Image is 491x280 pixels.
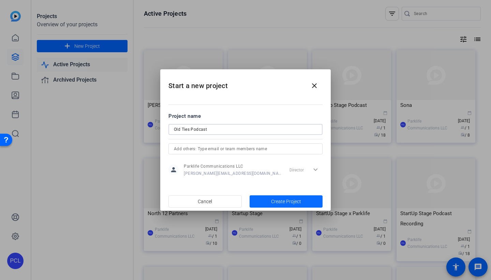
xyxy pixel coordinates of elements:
[310,82,318,90] mat-icon: close
[168,165,179,175] mat-icon: person
[184,164,282,169] span: Parklife Communications LLC
[198,195,212,208] span: Cancel
[250,195,323,208] button: Create Project
[160,69,331,97] h2: Start a new project
[168,112,323,120] div: Project name
[174,125,317,134] input: Enter Project Name
[184,171,282,176] span: [PERSON_NAME][EMAIL_ADDRESS][DOMAIN_NAME]
[168,195,242,208] button: Cancel
[174,145,317,153] input: Add others: Type email or team members name
[271,198,301,205] span: Create Project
